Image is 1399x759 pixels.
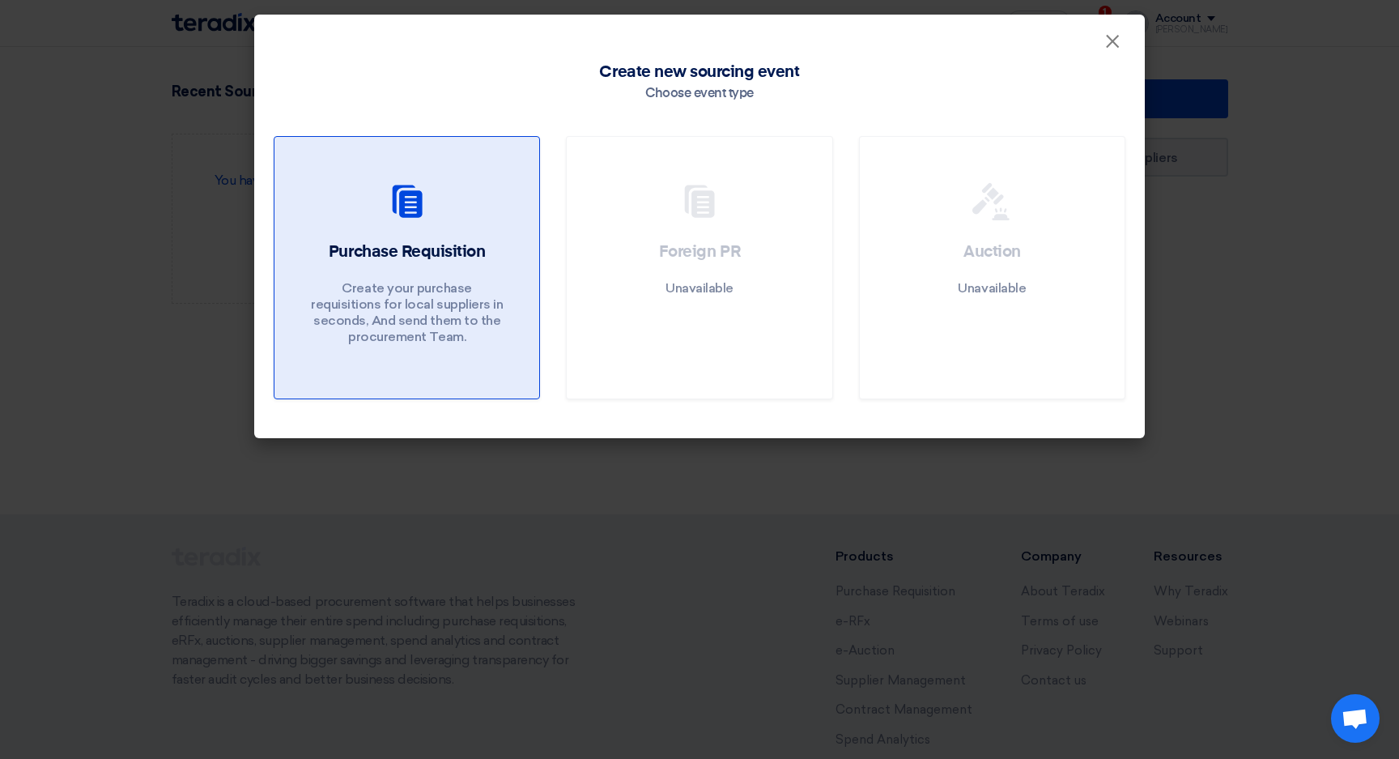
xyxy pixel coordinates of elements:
a: Open chat [1331,694,1380,743]
p: Unavailable [958,280,1026,296]
a: Purchase Requisition Create your purchase requisitions for local suppliers in seconds, And send t... [274,136,540,399]
span: Foreign PR [659,244,740,260]
h2: Purchase Requisition [329,241,485,263]
p: Unavailable [665,280,734,296]
div: Choose event type [645,84,754,104]
span: Auction [963,244,1021,260]
button: Close [1091,26,1133,58]
p: Create your purchase requisitions for local suppliers in seconds, And send them to the procuremen... [310,280,504,345]
span: × [1104,29,1120,62]
span: Create new sourcing event [599,60,799,84]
